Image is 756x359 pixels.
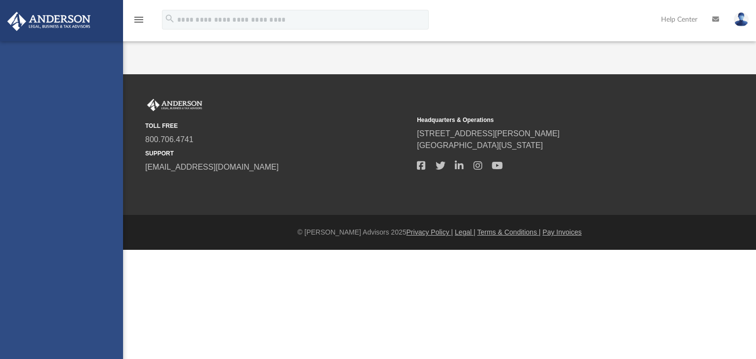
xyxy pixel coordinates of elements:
[145,149,410,158] small: SUPPORT
[145,99,204,112] img: Anderson Advisors Platinum Portal
[407,228,453,236] a: Privacy Policy |
[542,228,581,236] a: Pay Invoices
[164,13,175,24] i: search
[417,116,682,124] small: Headquarters & Operations
[145,163,279,171] a: [EMAIL_ADDRESS][DOMAIN_NAME]
[133,14,145,26] i: menu
[455,228,475,236] a: Legal |
[417,129,560,138] a: [STREET_ADDRESS][PERSON_NAME]
[145,135,193,144] a: 800.706.4741
[145,121,410,130] small: TOLL FREE
[417,141,543,150] a: [GEOGRAPHIC_DATA][US_STATE]
[123,227,756,238] div: © [PERSON_NAME] Advisors 2025
[734,12,749,27] img: User Pic
[133,19,145,26] a: menu
[4,12,94,31] img: Anderson Advisors Platinum Portal
[477,228,541,236] a: Terms & Conditions |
